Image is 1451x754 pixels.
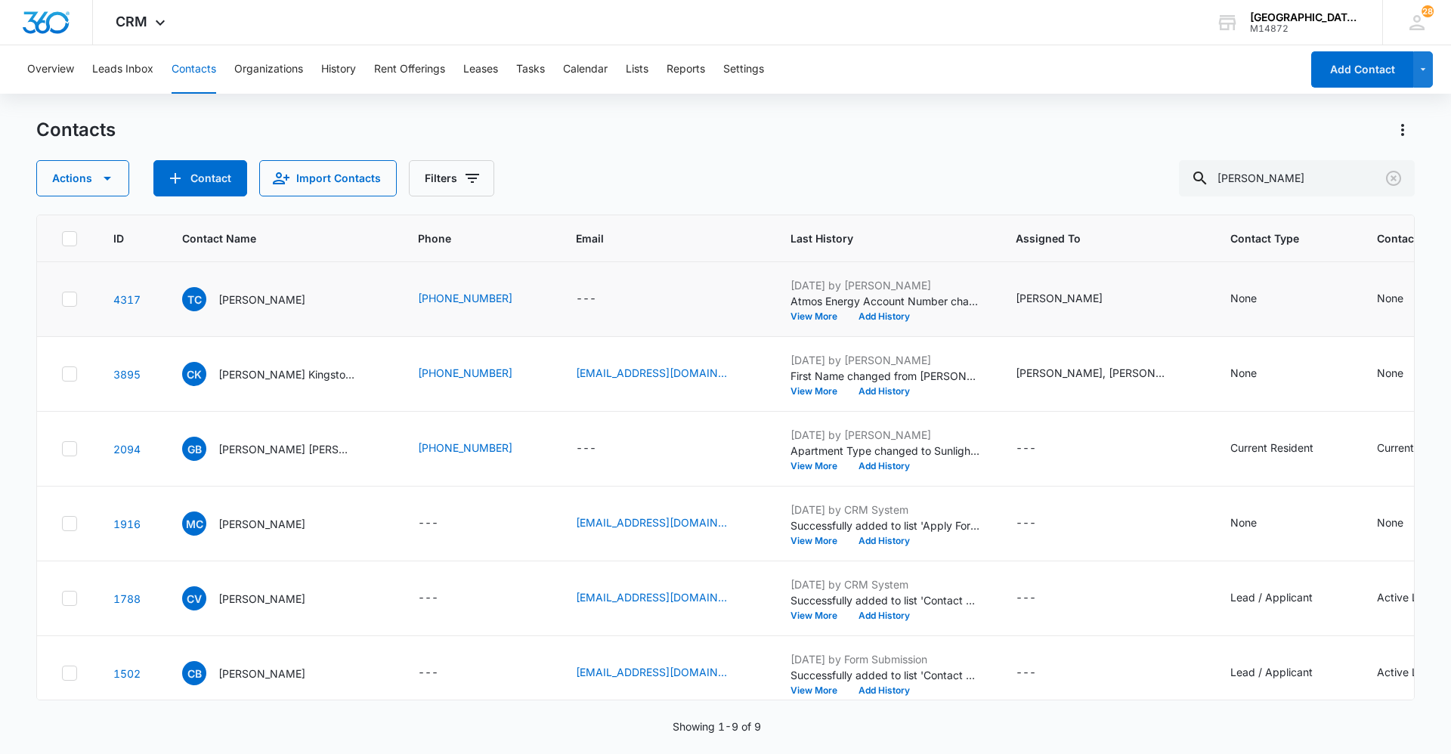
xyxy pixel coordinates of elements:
span: CB [182,661,206,685]
div: Assigned To - - Select to Edit Field [1016,589,1063,607]
button: Settings [723,45,764,94]
span: Email [576,230,732,246]
p: Successfully added to list 'Contact Us Form Submission List'. [790,667,979,683]
div: Phone - - Select to Edit Field [418,515,466,533]
a: [EMAIL_ADDRESS][DOMAIN_NAME] [576,589,727,605]
button: Overview [27,45,74,94]
div: Assigned To - Aydin Reinking - Select to Edit Field [1016,290,1130,308]
p: [DATE] by CRM System [790,502,979,518]
div: None [1230,365,1257,381]
div: Assigned To - - Select to Edit Field [1016,664,1063,682]
button: View More [790,611,848,620]
p: [PERSON_NAME] [218,516,305,532]
button: View More [790,536,848,545]
h1: Contacts [36,119,116,141]
div: None [1377,290,1403,306]
div: Contact Type - Current Resident - Select to Edit Field [1230,440,1341,458]
div: --- [418,664,438,682]
div: Lead / Applicant [1230,664,1313,680]
div: --- [1016,664,1036,682]
button: View More [790,462,848,471]
div: --- [418,515,438,533]
div: Email - - Select to Edit Field [576,440,623,458]
div: Assigned To - - Select to Edit Field [1016,440,1063,458]
div: Email - kingstoncarrie13@gmail.com - Select to Edit Field [576,365,754,383]
button: Leads Inbox [92,45,153,94]
span: CV [182,586,206,610]
span: MC [182,511,206,536]
div: Active Lead [1377,589,1437,605]
div: Contact Name - George Buchholz Carrie Powers - Select to Edit Field [182,437,382,461]
div: account name [1250,11,1360,23]
p: [DATE] by [PERSON_NAME] [790,427,979,443]
div: Phone - - Select to Edit Field [418,589,466,607]
span: Phone [418,230,518,246]
div: Current Resident [1230,440,1313,456]
p: [DATE] by Form Submission [790,651,979,667]
div: --- [418,589,438,607]
div: Contact Name - Tiffany C. Martin-Carrasco - Select to Edit Field [182,287,333,311]
button: Filters [409,160,494,196]
button: Lists [626,45,648,94]
p: Apartment Type changed to Sunlight . [790,443,979,459]
div: Contact Name - Carrington Kingston Aaron Lichtenberg - Select to Edit Field [182,362,382,386]
a: [EMAIL_ADDRESS][DOMAIN_NAME] [576,365,727,381]
button: Add History [848,686,920,695]
a: Navigate to contact details page for Tiffany C. Martin-Carrasco [113,293,141,306]
div: Phone - 9709094600 - Select to Edit Field [418,290,540,308]
div: Contact Name - Carrie Vicente - Select to Edit Field [182,586,333,610]
a: Navigate to contact details page for George Buchholz Carrie Powers [113,443,141,456]
div: Assigned To - - Select to Edit Field [1016,515,1063,533]
span: CRM [116,14,147,29]
div: None [1230,515,1257,530]
button: Add Contact [153,160,247,196]
a: Navigate to contact details page for Carrie Vicente [113,592,141,605]
button: Add Contact [1311,51,1413,88]
p: [PERSON_NAME] [218,591,305,607]
span: CK [182,362,206,386]
div: account id [1250,23,1360,34]
div: Lead / Applicant [1230,589,1313,605]
div: Contact Status - None - Select to Edit Field [1377,290,1431,308]
a: [EMAIL_ADDRESS][DOMAIN_NAME] [576,515,727,530]
div: Contact Status - None - Select to Edit Field [1377,515,1431,533]
a: Navigate to contact details page for Carrie Buchholz-Powers [113,667,141,680]
a: Navigate to contact details page for Michael Carrillo [113,518,141,530]
button: Clear [1381,166,1406,190]
div: Email - orangetictacfreak@gmail.com - Select to Edit Field [576,589,754,607]
div: Contact Status - None - Select to Edit Field [1377,365,1431,383]
button: Tasks [516,45,545,94]
a: [EMAIL_ADDRESS][DOMAIN_NAME] [576,664,727,680]
button: Actions [1391,118,1415,142]
div: Contact Type - None - Select to Edit Field [1230,365,1284,383]
p: [PERSON_NAME] Kingston [PERSON_NAME] [218,366,354,382]
button: View More [790,312,848,321]
input: Search Contacts [1179,160,1415,196]
span: GB [182,437,206,461]
div: None [1377,365,1403,381]
div: Phone - - Select to Edit Field [418,664,466,682]
p: [PERSON_NAME] [PERSON_NAME] [218,441,354,457]
p: [PERSON_NAME] [218,292,305,307]
p: Successfully added to list 'Contact Us Form Submission List'. [790,592,979,608]
p: Showing 1-9 of 9 [673,718,761,734]
button: Contacts [172,45,216,94]
div: notifications count [1422,5,1434,17]
div: Contact Type - Lead / Applicant - Select to Edit Field [1230,664,1340,682]
span: TC [182,287,206,311]
a: Navigate to contact details page for Carrington Kingston Aaron Lichtenberg [113,368,141,381]
button: Rent Offerings [374,45,445,94]
div: Active Lead [1377,664,1437,680]
div: Contact Type - None - Select to Edit Field [1230,290,1284,308]
div: --- [1016,440,1036,458]
button: Add History [848,312,920,321]
div: [PERSON_NAME], [PERSON_NAME] [1016,365,1167,381]
button: Reports [667,45,705,94]
div: Phone - 4156666312 - Select to Edit Field [418,440,540,458]
button: Import Contacts [259,160,397,196]
div: Contact Type - None - Select to Edit Field [1230,515,1284,533]
div: None [1377,515,1403,530]
div: Email - carrillohavoc130@gmail.com - Select to Edit Field [576,515,754,533]
div: --- [1016,515,1036,533]
button: Add History [848,387,920,396]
